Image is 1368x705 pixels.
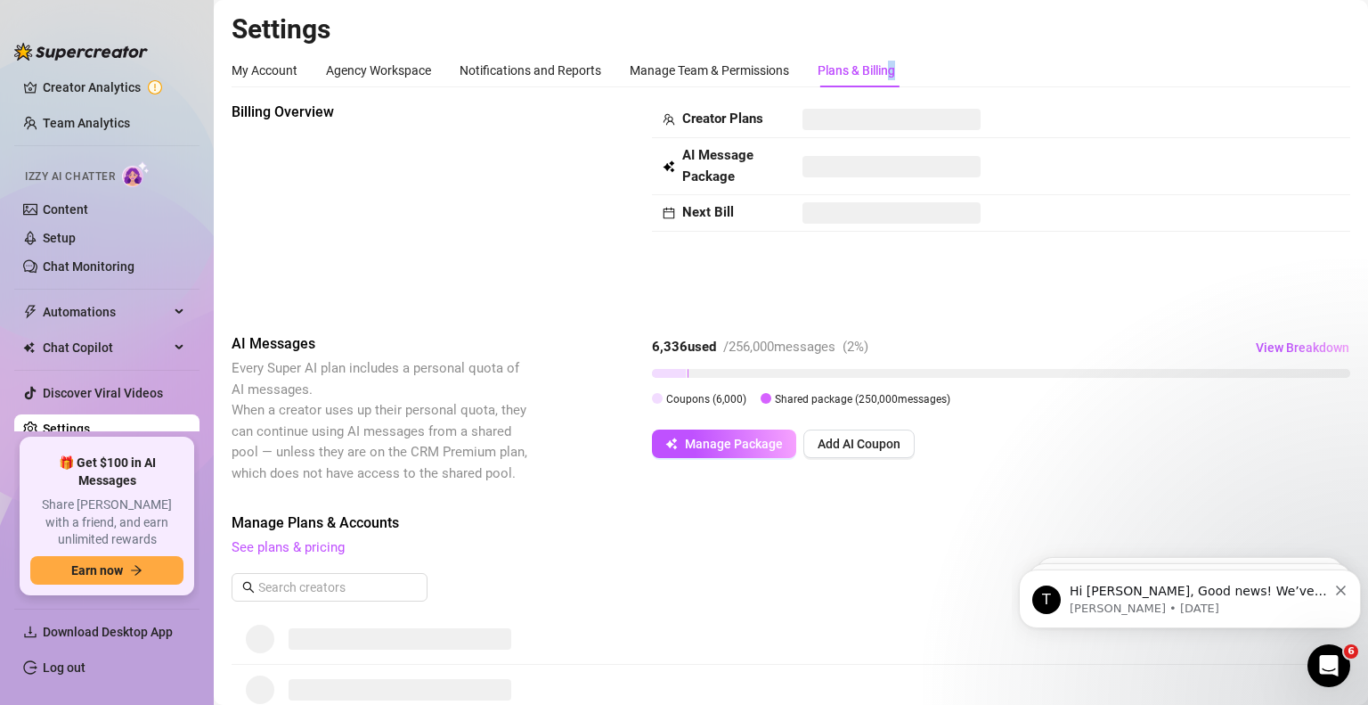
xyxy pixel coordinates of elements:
[242,581,255,594] span: search
[43,386,163,400] a: Discover Viral Videos
[723,339,835,355] span: / 256,000 messages
[130,564,142,577] span: arrow-right
[43,116,130,130] a: Team Analytics
[803,430,915,458] button: Add AI Coupon
[666,393,746,406] span: Coupons ( 6,000 )
[23,341,35,354] img: Chat Copilot
[460,61,601,80] div: Notifications and Reports
[1255,333,1350,362] button: View Breakdown
[663,207,675,219] span: calendar
[25,168,115,185] span: Izzy AI Chatter
[1012,532,1368,657] iframe: Intercom notifications message
[232,12,1350,46] h2: Settings
[232,360,527,481] span: Every Super AI plan includes a personal quota of AI messages. When a creator uses up their person...
[232,333,531,355] span: AI Messages
[23,625,37,639] span: download
[122,161,150,187] img: AI Chatter
[232,512,1350,534] span: Manage Plans & Accounts
[682,111,763,127] strong: Creator Plans
[43,625,173,639] span: Download Desktop App
[1344,644,1358,659] span: 6
[43,73,185,102] a: Creator Analytics exclamation-circle
[43,202,88,217] a: Content
[326,61,431,80] div: Agency Workspace
[682,204,734,220] strong: Next Bill
[818,437,900,451] span: Add AI Coupon
[43,298,169,326] span: Automations
[652,430,796,458] button: Manage Package
[232,61,297,80] div: My Account
[818,61,895,80] div: Plans & Billing
[1256,340,1349,355] span: View Breakdown
[23,305,37,319] span: thunderbolt
[43,422,90,436] a: Settings
[30,556,183,585] button: Earn nowarrow-right
[1307,644,1350,687] iframe: Intercom live chat
[43,231,76,245] a: Setup
[258,578,403,597] input: Search creators
[682,147,753,184] strong: AI Message Package
[43,660,85,675] a: Log out
[71,563,123,578] span: Earn now
[14,43,148,61] img: logo-BBDzfeDw.svg
[663,113,675,126] span: team
[30,455,183,489] span: 🎁 Get $100 in AI Messages
[843,339,868,355] span: ( 2 %)
[43,333,169,362] span: Chat Copilot
[652,339,716,355] strong: 6,336 used
[232,539,345,555] a: See plans & pricing
[630,61,789,80] div: Manage Team & Permissions
[43,259,134,274] a: Chat Monitoring
[775,393,950,406] span: Shared package ( 250,000 messages)
[685,437,783,451] span: Manage Package
[30,496,183,549] span: Share [PERSON_NAME] with a friend, and earn unlimited rewards
[232,102,531,123] span: Billing Overview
